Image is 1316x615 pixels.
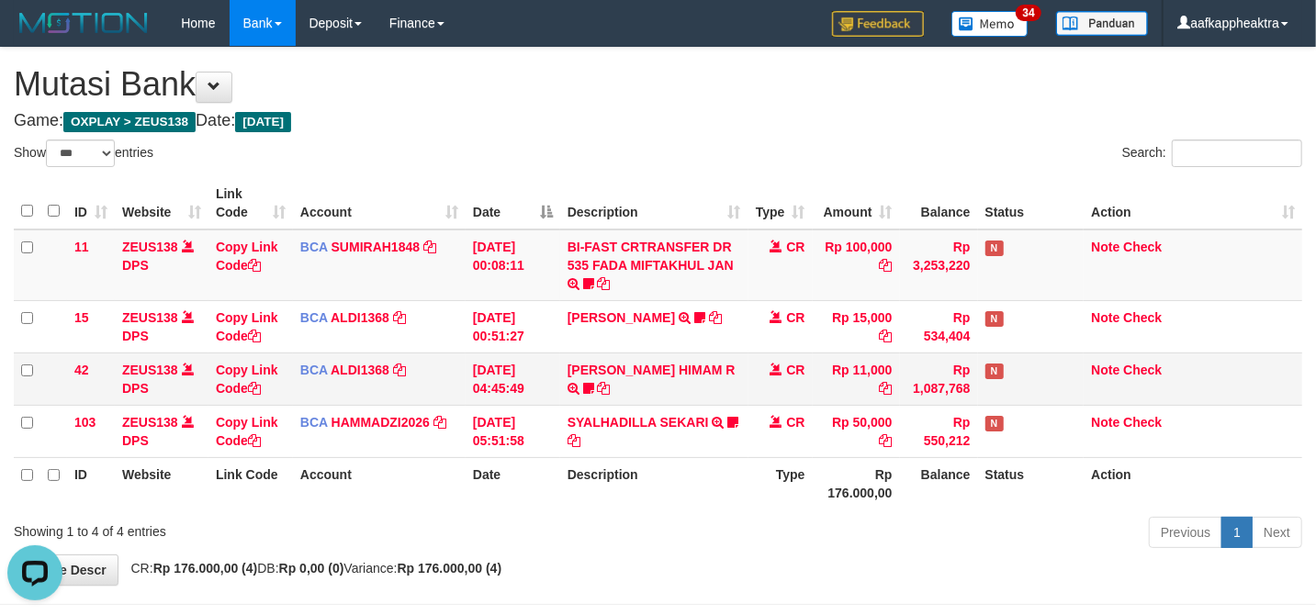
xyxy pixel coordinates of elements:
[748,177,813,229] th: Type: activate to sort column ascending
[216,363,278,396] a: Copy Link Code
[900,177,978,229] th: Balance
[14,112,1302,130] h4: Game: Date:
[880,433,893,448] a: Copy Rp 50,000 to clipboard
[74,240,89,254] span: 11
[216,310,278,343] a: Copy Link Code
[466,352,560,405] td: [DATE] 04:45:49
[466,229,560,301] td: [DATE] 00:08:11
[216,240,278,273] a: Copy Link Code
[978,177,1085,229] th: Status
[293,457,466,509] th: Account
[293,177,466,229] th: Account: activate to sort column ascending
[1123,310,1162,325] a: Check
[235,112,291,132] span: [DATE]
[122,415,178,430] a: ZEUS138
[115,177,208,229] th: Website: activate to sort column ascending
[332,415,430,430] a: HAMMADZI2026
[7,7,62,62] button: Open LiveChat chat widget
[1091,363,1119,377] a: Note
[331,310,389,325] a: ALDI1368
[1123,240,1162,254] a: Check
[67,457,115,509] th: ID
[568,415,709,430] a: SYALHADILLA SEKARI
[1172,140,1302,167] input: Search:
[300,415,328,430] span: BCA
[393,310,406,325] a: Copy ALDI1368 to clipboard
[598,276,611,291] a: Copy BI-FAST CRTRANSFER DR 535 FADA MIFTAKHUL JAN to clipboard
[1091,240,1119,254] a: Note
[74,310,89,325] span: 15
[813,300,900,352] td: Rp 15,000
[46,140,115,167] select: Showentries
[748,457,813,509] th: Type
[208,177,293,229] th: Link Code: activate to sort column ascending
[115,352,208,405] td: DPS
[560,457,748,509] th: Description
[1252,517,1302,548] a: Next
[813,229,900,301] td: Rp 100,000
[14,515,534,541] div: Showing 1 to 4 of 4 entries
[115,457,208,509] th: Website
[332,240,420,254] a: SUMIRAH1848
[14,9,153,37] img: MOTION_logo.png
[978,457,1085,509] th: Status
[1149,517,1222,548] a: Previous
[1091,415,1119,430] a: Note
[279,561,344,576] strong: Rp 0,00 (0)
[300,240,328,254] span: BCA
[985,311,1004,327] span: Has Note
[216,415,278,448] a: Copy Link Code
[67,177,115,229] th: ID: activate to sort column ascending
[208,457,293,509] th: Link Code
[433,415,446,430] a: Copy HAMMADZI2026 to clipboard
[63,112,196,132] span: OXPLAY > ZEUS138
[153,561,258,576] strong: Rp 176.000,00 (4)
[1084,457,1302,509] th: Action
[709,310,722,325] a: Copy INDAH YULITASARI to clipboard
[74,363,89,377] span: 42
[122,561,502,576] span: CR: DB: Variance:
[1084,177,1302,229] th: Action: activate to sort column ascending
[951,11,1029,37] img: Button%20Memo.svg
[985,416,1004,431] span: Has Note
[122,310,178,325] a: ZEUS138
[122,363,178,377] a: ZEUS138
[1016,5,1040,21] span: 34
[786,415,804,430] span: CR
[900,457,978,509] th: Balance
[1221,517,1253,548] a: 1
[786,240,804,254] span: CR
[74,415,96,430] span: 103
[300,310,328,325] span: BCA
[880,381,893,396] a: Copy Rp 11,000 to clipboard
[813,405,900,457] td: Rp 50,000
[1123,363,1162,377] a: Check
[466,300,560,352] td: [DATE] 00:51:27
[1122,140,1302,167] label: Search:
[786,310,804,325] span: CR
[331,363,389,377] a: ALDI1368
[115,229,208,301] td: DPS
[115,405,208,457] td: DPS
[568,363,736,377] a: [PERSON_NAME] HIMAM R
[900,405,978,457] td: Rp 550,212
[880,329,893,343] a: Copy Rp 15,000 to clipboard
[786,363,804,377] span: CR
[122,240,178,254] a: ZEUS138
[398,561,502,576] strong: Rp 176.000,00 (4)
[393,363,406,377] a: Copy ALDI1368 to clipboard
[1123,415,1162,430] a: Check
[813,352,900,405] td: Rp 11,000
[880,258,893,273] a: Copy Rp 100,000 to clipboard
[300,363,328,377] span: BCA
[900,300,978,352] td: Rp 534,404
[14,66,1302,103] h1: Mutasi Bank
[560,177,748,229] th: Description: activate to sort column ascending
[568,310,675,325] a: [PERSON_NAME]
[466,405,560,457] td: [DATE] 05:51:58
[900,229,978,301] td: Rp 3,253,220
[1091,310,1119,325] a: Note
[985,363,1004,379] span: Has Note
[832,11,924,37] img: Feedback.jpg
[466,177,560,229] th: Date: activate to sort column descending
